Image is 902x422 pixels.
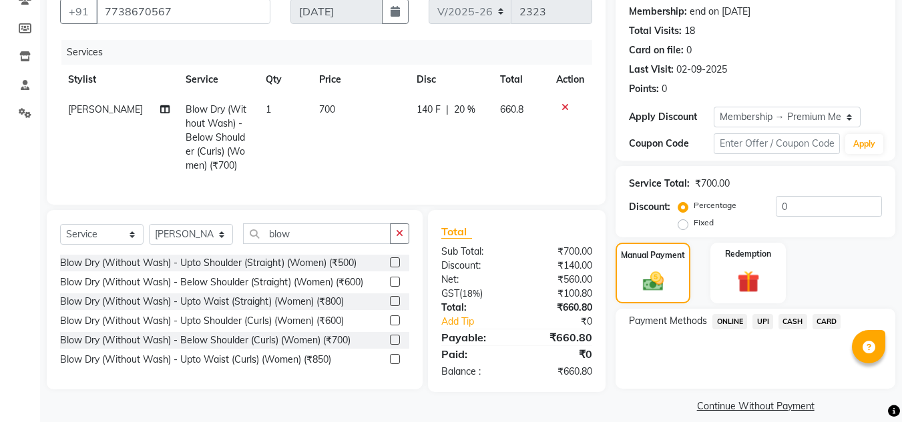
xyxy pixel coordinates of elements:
[60,65,178,95] th: Stylist
[266,103,271,115] span: 1
[686,43,692,57] div: 0
[243,223,391,244] input: Search or Scan
[517,259,602,273] div: ₹140.00
[417,103,441,117] span: 140 F
[517,365,602,379] div: ₹660.80
[186,103,246,171] span: Blow Dry (Without Wash) - Below Shoulder (Curls) (Women) (₹700)
[621,249,685,261] label: Manual Payment
[629,200,670,214] div: Discount:
[695,177,730,191] div: ₹700.00
[712,314,747,329] span: ONLINE
[714,133,840,154] input: Enter Offer / Coupon Code
[636,269,670,293] img: _cash.svg
[629,5,687,19] div: Membership:
[431,365,517,379] div: Balance :
[629,24,682,38] div: Total Visits:
[629,63,674,77] div: Last Visit:
[492,65,548,95] th: Total
[319,103,335,115] span: 700
[60,314,344,328] div: Blow Dry (Without Wash) - Upto Shoulder (Curls) (Women) (₹600)
[441,225,472,239] span: Total
[431,259,517,273] div: Discount:
[60,295,344,309] div: Blow Dry (Without Wash) - Upto Waist (Straight) (Women) (₹800)
[517,301,602,315] div: ₹660.80
[531,315,603,329] div: ₹0
[694,199,736,211] label: Percentage
[725,248,771,260] label: Redemption
[778,314,807,329] span: CASH
[618,399,893,413] a: Continue Without Payment
[441,287,459,299] span: Gst
[60,333,351,347] div: Blow Dry (Without Wash) - Below Shoulder (Curls) (Women) (₹700)
[462,288,480,299] span: 18%
[517,245,602,259] div: ₹700.00
[431,329,517,345] div: Payable:
[431,287,517,301] div: ( )
[548,65,592,95] th: Action
[446,103,449,117] span: |
[629,43,684,57] div: Card on file:
[500,103,523,115] span: 660.8
[629,177,690,191] div: Service Total:
[60,353,331,367] div: Blow Dry (Without Wash) - Upto Waist (Curls) (Women) (₹850)
[431,273,517,287] div: Net:
[60,275,363,289] div: Blow Dry (Without Wash) - Below Shoulder (Straight) (Women) (₹600)
[517,287,602,301] div: ₹100.80
[629,110,713,124] div: Apply Discount
[517,329,602,345] div: ₹660.80
[845,134,883,154] button: Apply
[629,82,659,96] div: Points:
[68,103,143,115] span: [PERSON_NAME]
[454,103,475,117] span: 20 %
[813,314,841,329] span: CARD
[178,65,258,95] th: Service
[431,245,517,259] div: Sub Total:
[431,301,517,315] div: Total:
[409,65,492,95] th: Disc
[752,314,773,329] span: UPI
[662,82,667,96] div: 0
[629,314,707,328] span: Payment Methods
[690,5,750,19] div: end on [DATE]
[258,65,311,95] th: Qty
[517,346,602,362] div: ₹0
[431,315,531,329] a: Add Tip
[517,273,602,287] div: ₹560.00
[61,40,602,65] div: Services
[629,137,713,151] div: Coupon Code
[431,346,517,362] div: Paid:
[730,268,766,295] img: _gift.svg
[676,63,727,77] div: 02-09-2025
[694,217,714,229] label: Fixed
[311,65,409,95] th: Price
[684,24,695,38] div: 18
[60,256,357,270] div: Blow Dry (Without Wash) - Upto Shoulder (Straight) (Women) (₹500)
